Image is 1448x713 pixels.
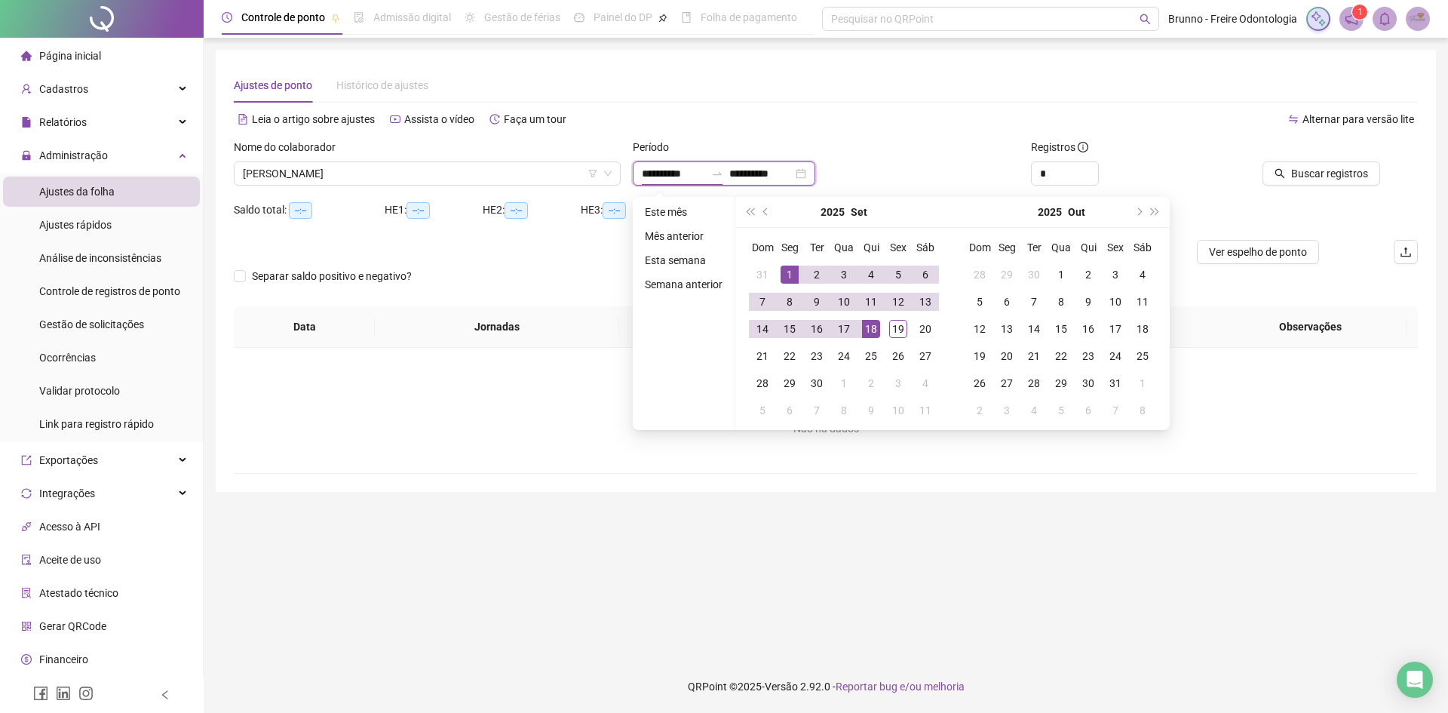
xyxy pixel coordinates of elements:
td: 2025-09-26 [885,343,912,370]
td: 2025-11-03 [993,397,1020,424]
div: 1 [1134,374,1152,392]
span: clock-circle [222,12,232,23]
div: 30 [1025,266,1043,284]
div: HE 2: [483,201,581,219]
td: 2025-10-05 [749,397,776,424]
span: Ajustes da folha [39,186,115,198]
td: 2025-10-07 [1020,288,1048,315]
div: 31 [1106,374,1124,392]
div: 29 [1052,374,1070,392]
span: Alternar para versão lite [1302,113,1414,125]
span: Link para registro rápido [39,418,154,430]
img: 21297 [1407,8,1429,30]
span: ALLAN SILVA DE SOUZA COSTA [243,162,612,185]
div: Open Intercom Messenger [1397,662,1433,698]
td: 2025-10-04 [1129,261,1156,288]
td: 2025-09-07 [749,288,776,315]
td: 2025-09-14 [749,315,776,343]
div: 11 [1134,293,1152,311]
td: 2025-10-21 [1020,343,1048,370]
td: 2025-09-10 [830,288,857,315]
span: Observações [1226,318,1394,335]
th: Sex [1102,234,1129,261]
span: instagram [78,686,94,701]
span: youtube [390,114,400,124]
td: 2025-10-23 [1075,343,1102,370]
td: 2025-09-30 [803,370,830,397]
th: Jornadas [375,306,619,348]
td: 2025-09-06 [912,261,939,288]
span: Ocorrências [39,352,96,364]
span: swap [1288,114,1299,124]
span: linkedin [56,686,71,701]
span: Controle de ponto [241,11,325,23]
td: 2025-11-04 [1020,397,1048,424]
div: 9 [808,293,826,311]
th: Qui [1075,234,1102,261]
div: 30 [808,374,826,392]
td: 2025-10-06 [776,397,803,424]
span: Buscar registros [1291,165,1368,182]
span: 1 [1357,7,1363,17]
div: 18 [862,320,880,338]
th: Ter [1020,234,1048,261]
label: Nome do colaborador [234,139,345,155]
div: 1 [781,266,799,284]
th: Dom [966,234,993,261]
li: Semana anterior [639,275,729,293]
td: 2025-10-14 [1020,315,1048,343]
td: 2025-10-07 [803,397,830,424]
div: 5 [753,401,772,420]
span: solution [21,588,32,598]
td: 2025-10-01 [1048,261,1075,288]
div: 24 [835,347,853,365]
div: 4 [1025,401,1043,420]
span: Painel do DP [594,11,652,23]
span: Reportar bug e/ou melhoria [836,681,965,693]
div: 3 [835,266,853,284]
td: 2025-09-30 [1020,261,1048,288]
td: 2025-10-02 [857,370,885,397]
td: 2025-10-25 [1129,343,1156,370]
span: down [603,169,612,178]
button: month panel [851,197,867,227]
span: Cadastros [39,83,88,95]
button: Buscar registros [1262,161,1380,186]
td: 2025-10-08 [830,397,857,424]
button: Ver espelho de ponto [1197,240,1319,264]
span: sun [465,12,475,23]
div: 7 [753,293,772,311]
span: Admissão digital [373,11,451,23]
div: 8 [1052,293,1070,311]
div: 6 [998,293,1016,311]
span: Ajustes de ponto [234,79,312,91]
td: 2025-09-19 [885,315,912,343]
div: 1 [835,374,853,392]
td: 2025-11-07 [1102,397,1129,424]
th: Dom [749,234,776,261]
button: super-next-year [1147,197,1164,227]
div: 2 [808,266,826,284]
span: Controle de registros de ponto [39,285,180,297]
span: Acesso à API [39,521,100,533]
sup: 1 [1352,5,1367,20]
span: Registros [1031,139,1088,155]
td: 2025-10-10 [1102,288,1129,315]
div: 2 [971,401,989,420]
label: Período [633,139,679,155]
td: 2025-10-17 [1102,315,1129,343]
td: 2025-09-04 [857,261,885,288]
span: Versão [765,681,798,693]
span: Análise de inconsistências [39,252,161,264]
button: super-prev-year [741,197,758,227]
div: 26 [889,347,907,365]
td: 2025-09-25 [857,343,885,370]
div: 23 [808,347,826,365]
button: month panel [1068,197,1085,227]
td: 2025-11-01 [1129,370,1156,397]
td: 2025-10-11 [1129,288,1156,315]
button: year panel [821,197,845,227]
th: Sex [885,234,912,261]
td: 2025-10-01 [830,370,857,397]
td: 2025-09-29 [993,261,1020,288]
